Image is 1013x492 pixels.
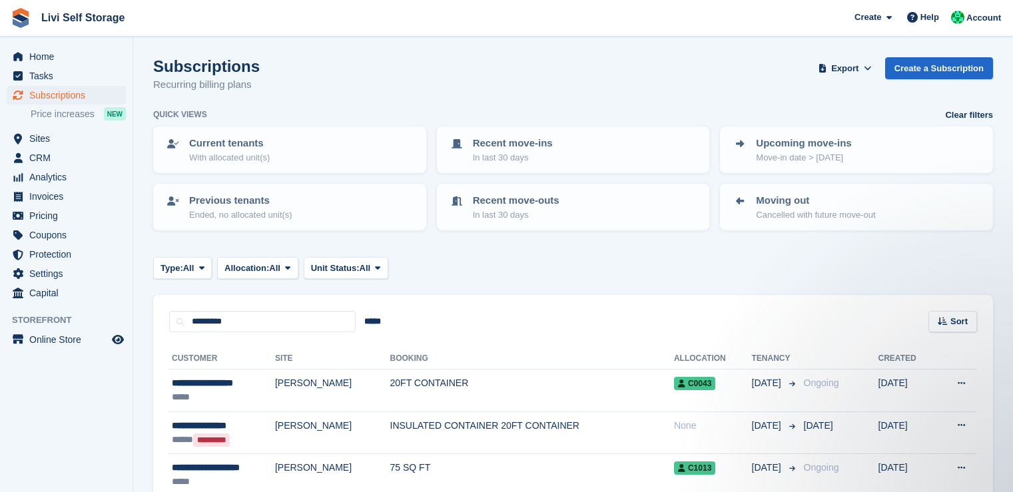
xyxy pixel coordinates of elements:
[155,185,425,229] a: Previous tenants Ended, no allocated unit(s)
[721,185,992,229] a: Moving out Cancelled with future move-out
[7,86,126,105] a: menu
[831,62,858,75] span: Export
[29,264,109,283] span: Settings
[153,257,212,279] button: Type: All
[438,128,709,172] a: Recent move-ins In last 30 days
[29,206,109,225] span: Pricing
[878,369,936,412] td: [DATE]
[29,86,109,105] span: Subscriptions
[29,245,109,264] span: Protection
[161,262,183,275] span: Type:
[169,348,275,369] th: Customer
[12,314,133,327] span: Storefront
[189,193,292,208] p: Previous tenants
[153,109,207,121] h6: Quick views
[104,107,126,121] div: NEW
[473,151,553,164] p: In last 30 days
[804,377,839,388] span: Ongoing
[11,8,31,28] img: stora-icon-8386f47178a22dfd0bd8f6a31ec36ba5ce8667c1dd55bd0f319d3a0aa187defe.svg
[854,11,881,24] span: Create
[473,208,559,222] p: In last 30 days
[804,420,833,431] span: [DATE]
[155,128,425,172] a: Current tenants With allocated unit(s)
[7,245,126,264] a: menu
[29,67,109,85] span: Tasks
[275,411,390,454] td: [PERSON_NAME]
[29,284,109,302] span: Capital
[878,348,936,369] th: Created
[473,193,559,208] p: Recent move-outs
[7,148,126,167] a: menu
[816,57,874,79] button: Export
[804,462,839,473] span: Ongoing
[752,461,784,475] span: [DATE]
[31,107,126,121] a: Price increases NEW
[275,369,390,412] td: [PERSON_NAME]
[29,226,109,244] span: Coupons
[189,151,270,164] p: With allocated unit(s)
[674,419,752,433] div: None
[721,128,992,172] a: Upcoming move-ins Move-in date > [DATE]
[756,136,851,151] p: Upcoming move-ins
[674,377,715,390] span: C0043
[7,226,126,244] a: menu
[275,348,390,369] th: Site
[674,461,715,475] span: C1013
[945,109,993,122] a: Clear filters
[950,315,968,328] span: Sort
[29,148,109,167] span: CRM
[756,193,875,208] p: Moving out
[7,129,126,148] a: menu
[29,168,109,186] span: Analytics
[311,262,360,275] span: Unit Status:
[390,348,674,369] th: Booking
[110,332,126,348] a: Preview store
[29,129,109,148] span: Sites
[752,376,784,390] span: [DATE]
[756,208,875,222] p: Cancelled with future move-out
[951,11,964,24] img: Joe Robertson
[189,136,270,151] p: Current tenants
[966,11,1001,25] span: Account
[7,206,126,225] a: menu
[390,411,674,454] td: INSULATED CONTAINER 20FT CONTAINER
[304,257,388,279] button: Unit Status: All
[153,57,260,75] h1: Subscriptions
[217,257,298,279] button: Allocation: All
[878,411,936,454] td: [DATE]
[920,11,939,24] span: Help
[29,187,109,206] span: Invoices
[7,330,126,349] a: menu
[7,264,126,283] a: menu
[674,348,752,369] th: Allocation
[7,168,126,186] a: menu
[473,136,553,151] p: Recent move-ins
[7,284,126,302] a: menu
[269,262,280,275] span: All
[31,108,95,121] span: Price increases
[36,7,130,29] a: Livi Self Storage
[752,348,799,369] th: Tenancy
[29,330,109,349] span: Online Store
[7,187,126,206] a: menu
[7,67,126,85] a: menu
[183,262,194,275] span: All
[29,47,109,66] span: Home
[360,262,371,275] span: All
[438,185,709,229] a: Recent move-outs In last 30 days
[885,57,993,79] a: Create a Subscription
[189,208,292,222] p: Ended, no allocated unit(s)
[390,369,674,412] td: 20FT CONTAINER
[153,77,260,93] p: Recurring billing plans
[752,419,784,433] span: [DATE]
[224,262,269,275] span: Allocation:
[7,47,126,66] a: menu
[756,151,851,164] p: Move-in date > [DATE]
